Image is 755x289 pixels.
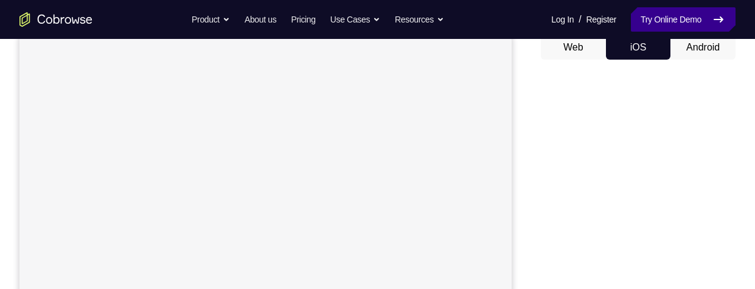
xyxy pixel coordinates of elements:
button: Resources [395,7,444,32]
a: Try Online Demo [631,7,736,32]
a: Go to the home page [19,12,92,27]
span: / [579,12,581,27]
a: Log In [551,7,574,32]
a: About us [245,7,276,32]
a: Pricing [291,7,315,32]
button: Android [670,35,736,60]
button: Product [192,7,230,32]
button: iOS [606,35,671,60]
button: Web [541,35,606,60]
a: Register [586,7,616,32]
button: Use Cases [330,7,380,32]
